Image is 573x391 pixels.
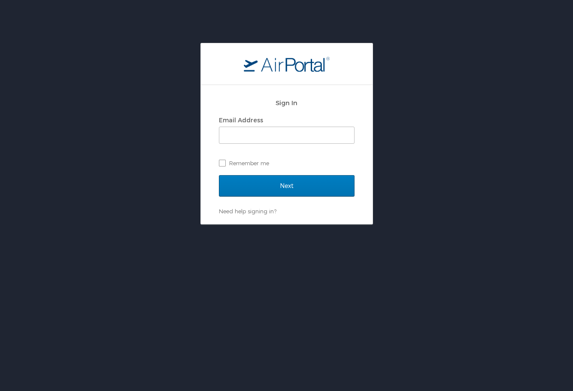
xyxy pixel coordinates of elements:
label: Email Address [219,116,263,124]
a: Need help signing in? [219,208,276,215]
img: logo [244,56,330,72]
h2: Sign In [219,98,355,108]
label: Remember me [219,157,355,170]
input: Next [219,175,355,197]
